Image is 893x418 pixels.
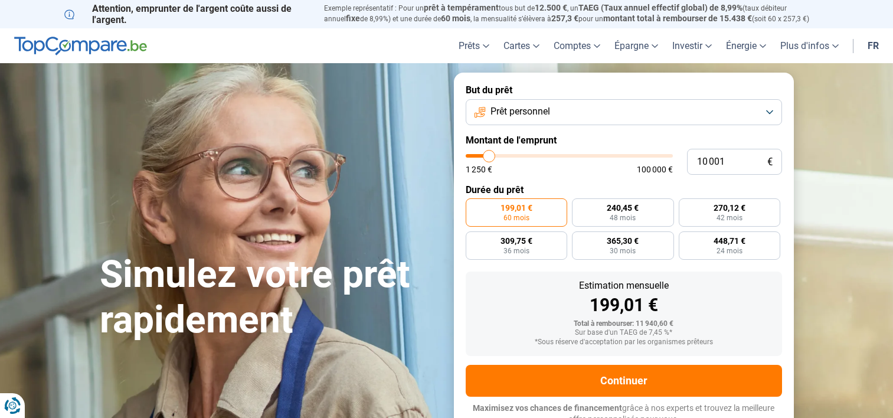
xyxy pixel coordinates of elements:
button: Continuer [466,365,782,397]
span: 309,75 € [501,237,532,245]
label: But du prêt [466,84,782,96]
span: 42 mois [717,214,742,221]
button: Prêt personnel [466,99,782,125]
span: 270,12 € [714,204,745,212]
span: 240,45 € [607,204,639,212]
img: TopCompare [14,37,147,55]
div: Total à rembourser: 11 940,60 € [475,320,773,328]
span: Maximisez vos chances de financement [473,403,622,413]
a: Énergie [719,28,773,63]
span: 24 mois [717,247,742,254]
a: Prêts [452,28,496,63]
p: Exemple représentatif : Pour un tous but de , un (taux débiteur annuel de 8,99%) et une durée de ... [324,3,829,24]
a: Cartes [496,28,547,63]
span: 12.500 € [535,3,567,12]
span: 257,3 € [551,14,578,23]
a: Plus d'infos [773,28,846,63]
a: Épargne [607,28,665,63]
a: fr [861,28,886,63]
div: Sur base d'un TAEG de 7,45 %* [475,329,773,337]
h1: Simulez votre prêt rapidement [100,252,440,343]
span: 48 mois [610,214,636,221]
span: € [767,157,773,167]
label: Montant de l'emprunt [466,135,782,146]
div: Estimation mensuelle [475,281,773,290]
span: prêt à tempérament [424,3,499,12]
span: 60 mois [503,214,529,221]
span: montant total à rembourser de 15.438 € [603,14,752,23]
span: 365,30 € [607,237,639,245]
span: 448,71 € [714,237,745,245]
p: Attention, emprunter de l'argent coûte aussi de l'argent. [64,3,310,25]
div: *Sous réserve d'acceptation par les organismes prêteurs [475,338,773,347]
span: 1 250 € [466,165,492,174]
span: 36 mois [503,247,529,254]
a: Comptes [547,28,607,63]
a: Investir [665,28,719,63]
span: 100 000 € [637,165,673,174]
span: 60 mois [441,14,470,23]
span: 199,01 € [501,204,532,212]
label: Durée du prêt [466,184,782,195]
span: fixe [346,14,360,23]
span: 30 mois [610,247,636,254]
span: Prêt personnel [490,105,550,118]
div: 199,01 € [475,296,773,314]
span: TAEG (Taux annuel effectif global) de 8,99% [578,3,742,12]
